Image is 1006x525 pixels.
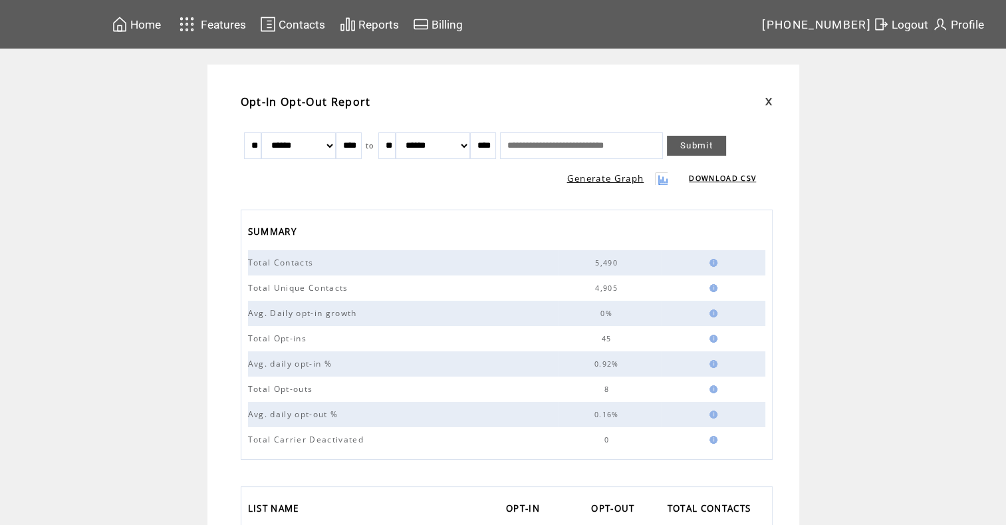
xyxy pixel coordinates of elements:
[591,499,641,521] a: OPT-OUT
[279,18,325,31] span: Contacts
[602,334,615,343] span: 45
[260,16,276,33] img: contacts.svg
[432,18,463,31] span: Billing
[600,309,616,318] span: 0%
[871,14,930,35] a: Logout
[668,499,755,521] span: TOTAL CONTACTS
[594,410,622,419] span: 0.16%
[705,309,717,317] img: help.gif
[248,307,360,319] span: Avg. Daily opt-in growth
[112,16,128,33] img: home.svg
[705,385,717,393] img: help.gif
[248,257,317,268] span: Total Contacts
[241,94,371,109] span: Opt-In Opt-Out Report
[705,411,717,419] img: help.gif
[932,16,948,33] img: profile.svg
[689,174,756,183] a: DOWNLOAD CSV
[705,335,717,343] img: help.gif
[668,499,758,521] a: TOTAL CONTACTS
[413,16,429,33] img: creidtcard.svg
[892,18,928,31] span: Logout
[248,383,316,395] span: Total Opt-outs
[340,16,356,33] img: chart.svg
[248,282,352,293] span: Total Unique Contacts
[248,222,300,244] span: SUMMARY
[873,16,889,33] img: exit.svg
[705,259,717,267] img: help.gif
[567,172,644,184] a: Generate Graph
[338,14,401,35] a: Reports
[248,434,367,445] span: Total Carrier Deactivated
[248,358,335,369] span: Avg. daily opt-in %
[248,409,342,420] span: Avg. daily opt-out %
[248,499,306,521] a: LIST NAME
[951,18,984,31] span: Profile
[366,141,374,150] span: to
[176,13,199,35] img: features.svg
[248,333,310,344] span: Total Opt-ins
[411,14,465,35] a: Billing
[248,499,303,521] span: LIST NAME
[506,499,547,521] a: OPT-IN
[591,499,638,521] span: OPT-OUT
[667,136,726,156] a: Submit
[201,18,246,31] span: Features
[174,11,249,37] a: Features
[130,18,161,31] span: Home
[705,284,717,292] img: help.gif
[604,385,612,394] span: 8
[258,14,327,35] a: Contacts
[594,359,622,369] span: 0.92%
[930,14,986,35] a: Profile
[705,436,717,444] img: help.gif
[110,14,163,35] a: Home
[705,360,717,368] img: help.gif
[595,258,621,267] span: 5,490
[358,18,399,31] span: Reports
[506,499,543,521] span: OPT-IN
[595,283,621,293] span: 4,905
[604,435,612,444] span: 0
[762,18,871,31] span: [PHONE_NUMBER]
